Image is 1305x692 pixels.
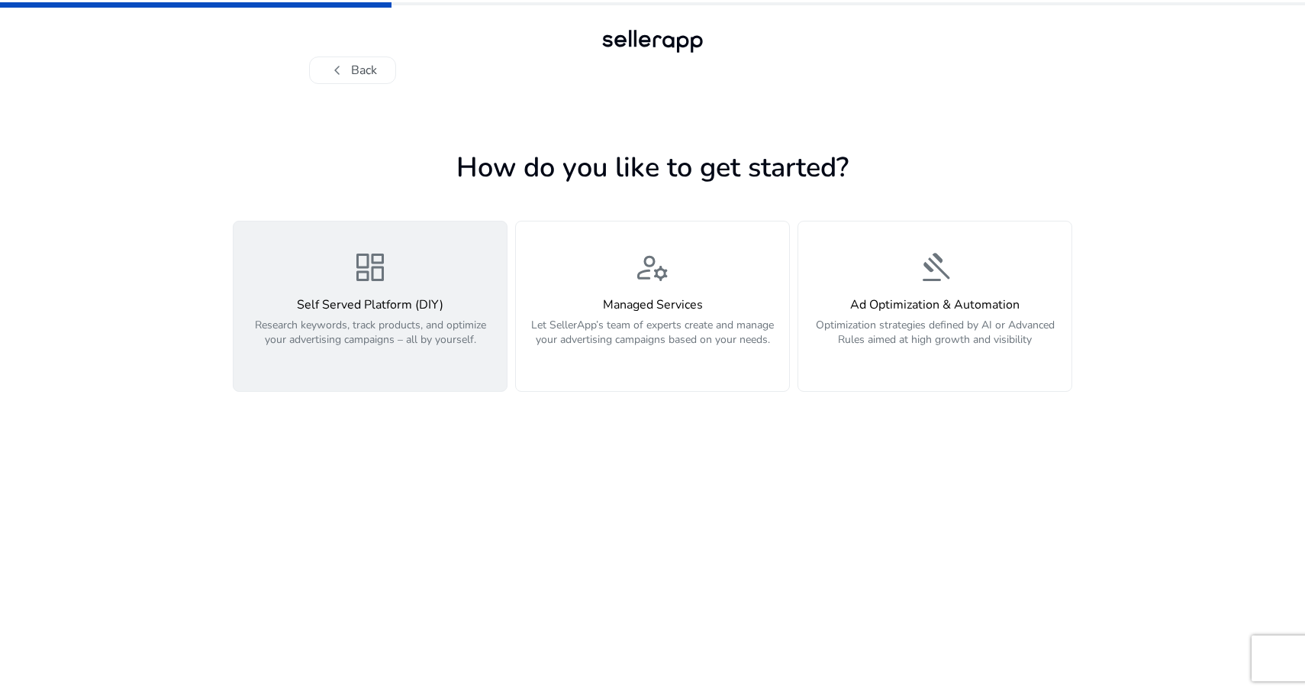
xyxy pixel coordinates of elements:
[634,249,671,286] span: manage_accounts
[233,221,507,392] button: dashboardSelf Served Platform (DIY)Research keywords, track products, and optimize your advertisi...
[309,57,396,84] button: chevron_leftBack
[233,151,1072,184] h1: How do you like to get started?
[352,249,388,286] span: dashboard
[525,298,780,312] h4: Managed Services
[525,318,780,364] p: Let SellerApp’s team of experts create and manage your advertising campaigns based on your needs.
[807,298,1062,312] h4: Ad Optimization & Automation
[917,249,953,286] span: gavel
[515,221,790,392] button: manage_accountsManaged ServicesLet SellerApp’s team of experts create and manage your advertising...
[328,61,346,79] span: chevron_left
[797,221,1072,392] button: gavelAd Optimization & AutomationOptimization strategies defined by AI or Advanced Rules aimed at...
[807,318,1062,364] p: Optimization strategies defined by AI or Advanced Rules aimed at high growth and visibility
[243,298,498,312] h4: Self Served Platform (DIY)
[243,318,498,364] p: Research keywords, track products, and optimize your advertising campaigns – all by yourself.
